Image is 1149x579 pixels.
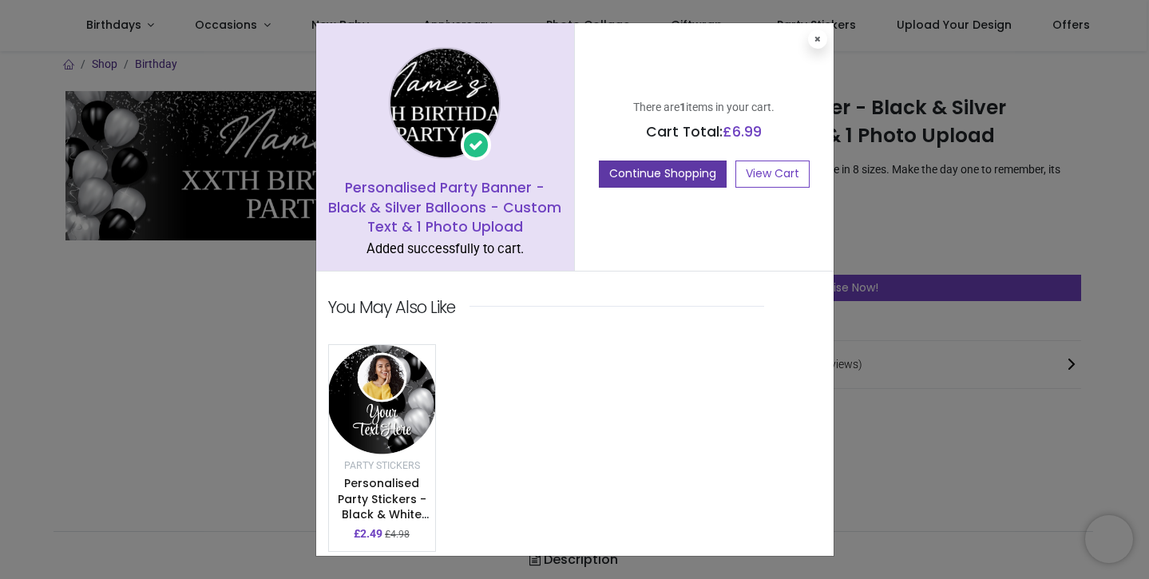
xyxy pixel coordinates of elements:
[599,161,727,188] button: Continue Shopping
[587,122,822,142] h5: Cart Total:
[723,122,762,141] span: £
[328,178,562,237] h5: Personalised Party Banner - Black & Silver Balloons - Custom Text & 1 Photo Upload
[360,527,382,540] span: 2.49
[328,240,562,259] div: Added successfully to cart.
[354,526,382,542] p: £
[679,101,686,113] b: 1
[336,475,429,569] a: Personalised Party Stickers - Black & White Balloons - Custom Text - 1 Photo
[328,295,455,319] p: You may also like
[732,122,762,141] span: 6.99
[329,345,435,454] img: image_512
[389,47,501,159] img: image_1024
[385,528,410,541] small: £
[390,529,410,540] span: 4.98
[735,161,810,188] a: View Cart
[344,458,420,471] a: Party Stickers
[587,100,822,116] p: There are items in your cart.
[344,460,420,471] small: Party Stickers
